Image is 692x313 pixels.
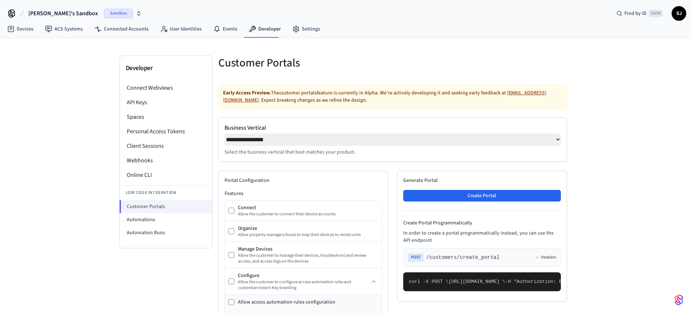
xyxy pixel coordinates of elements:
h4: Create Portal Programmatically [403,219,561,227]
div: Allow the customer to configure access automation rules and customize Instant Key branding [238,279,369,291]
button: SJ [672,6,686,21]
div: Connect [238,204,378,211]
p: In order to create a portal programmatically instead, you can use the API endpoint [403,229,561,244]
span: Sandbox [104,9,133,18]
span: Ctrl K [649,10,663,17]
li: Webhooks [120,153,212,168]
li: Customer Portals [120,200,212,213]
div: Configure [238,272,369,279]
button: Headers [535,255,556,260]
label: Business Vertical [224,123,561,132]
h3: Features [224,190,382,197]
h2: Portal Configuration [224,177,382,184]
a: ACS Systems [39,23,89,36]
li: Low Code Integration [120,185,212,200]
h2: Generate Portal [403,177,561,184]
span: Find by ID [624,10,647,17]
a: Connected Accounts [89,23,154,36]
strong: Early Access Preview. [223,89,271,97]
li: Client Sessions [120,139,212,153]
li: Online CLI [120,168,212,182]
li: Connect Webviews [120,81,212,95]
a: [EMAIL_ADDRESS][DOMAIN_NAME] [223,89,546,104]
div: Allow the customer to manage their devices, troubleshoot and review access, and access logs on th... [238,253,378,264]
a: Developer [243,23,287,36]
a: Events [207,23,243,36]
h3: Developer [126,63,206,73]
span: SJ [672,7,685,20]
a: User Identities [154,23,207,36]
li: Automation Runs [120,226,212,239]
div: Allow property managers/hosts to map their devices to rental units [238,232,378,238]
div: Allow the customer to connect their device accounts [238,211,378,217]
span: /customers/create_portal [426,254,500,261]
li: Automations [120,213,212,226]
span: [URL][DOMAIN_NAME] \ [449,279,505,284]
span: POST [408,253,424,262]
li: Personal Access Tokens [120,124,212,139]
div: Allow access automation rules configuration [238,298,335,306]
a: Settings [287,23,326,36]
div: Organize [238,225,378,232]
div: Manage Devices [238,245,378,253]
h5: Customer Portals [218,56,388,70]
span: curl -X POST \ [409,279,449,284]
li: API Keys [120,95,212,110]
a: Devices [1,23,39,36]
button: Create Portal [403,190,561,202]
span: [PERSON_NAME]'s Sandbox [28,9,98,18]
img: SeamLogoGradient.69752ec5.svg [675,294,683,306]
li: Spaces [120,110,212,124]
div: Find by IDCtrl K [611,7,669,20]
div: The customer portals feature is currently in Alpha. We're actively developing it and seeking earl... [218,85,567,109]
span: -H "Authorization: Bearer seam_api_key_123456" \ [505,279,641,284]
p: Select the business vertical that best matches your product. [224,149,561,156]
